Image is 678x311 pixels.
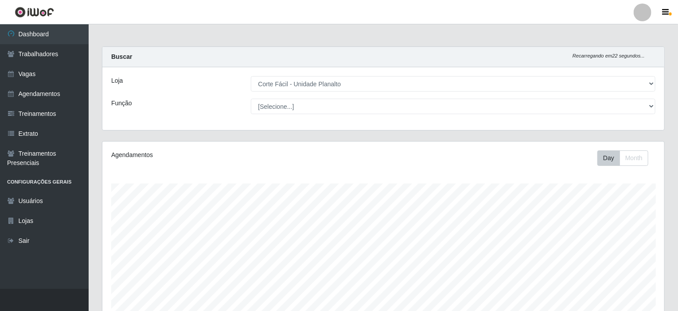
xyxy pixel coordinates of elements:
[573,53,645,58] i: Recarregando em 22 segundos...
[620,150,648,166] button: Month
[111,76,123,85] label: Loja
[111,53,132,60] strong: Buscar
[597,150,655,166] div: Toolbar with button groups
[597,150,648,166] div: First group
[111,99,132,108] label: Função
[15,7,54,18] img: CoreUI Logo
[597,150,620,166] button: Day
[111,150,330,160] div: Agendamentos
